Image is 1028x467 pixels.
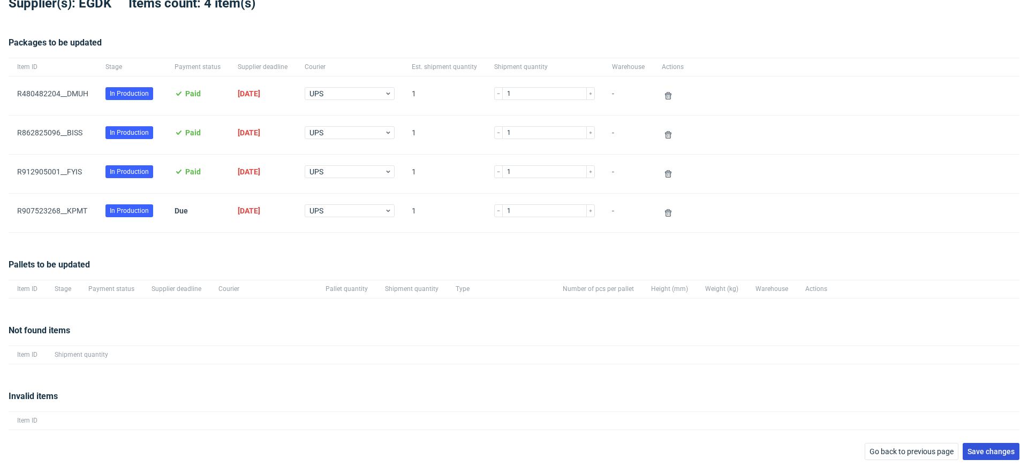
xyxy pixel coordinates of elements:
span: Shipment quantity [55,350,108,359]
span: In Production [110,206,149,216]
span: Stage [105,63,157,72]
span: [DATE] [238,128,260,137]
span: Supplier deadline [238,63,288,72]
span: Item ID [17,285,37,294]
span: In Production [110,128,149,137]
span: 1 [412,89,477,102]
span: - [612,89,645,102]
span: Payment status [88,285,134,294]
span: Courier [305,63,395,72]
span: - [612,128,645,141]
div: Invalid items [9,390,1019,411]
span: Paid [185,167,201,176]
span: 1 [412,206,477,219]
span: [DATE] [238,167,260,176]
span: Warehouse [755,285,788,294]
span: Courier [218,285,308,294]
span: Stage [55,285,71,294]
span: Height (mm) [651,285,688,294]
span: Shipment quantity [385,285,439,294]
button: Go back to previous page [865,443,958,460]
span: Warehouse [612,63,645,72]
button: Save changes [963,443,1019,460]
span: Actions [662,63,684,72]
span: Supplier deadline [152,285,201,294]
span: [DATE] [238,89,260,98]
span: Est. shipment quantity [412,63,477,72]
span: Shipment quantity [494,63,595,72]
span: Actions [805,285,827,294]
a: R912905001__FYIS [17,167,82,176]
span: UPS [309,166,384,177]
span: Paid [185,128,201,137]
span: Item ID [17,416,37,425]
span: Number of pcs per pallet [563,285,634,294]
span: UPS [309,205,384,216]
a: R862825096__BISS [17,128,82,137]
span: Paid [185,89,201,98]
div: Packages to be updated [9,36,1019,58]
span: Payment status [175,63,221,72]
span: - [612,167,645,180]
span: Due [175,206,188,215]
span: Type [456,285,546,294]
span: - [612,206,645,219]
span: [DATE] [238,206,260,215]
span: Weight (kg) [705,285,738,294]
span: 1 [412,167,477,180]
span: UPS [309,88,384,99]
span: Pallet quantity [326,285,368,294]
span: Go back to previous page [870,448,954,455]
span: UPS [309,127,384,138]
span: 1 [412,128,477,141]
span: In Production [110,89,149,98]
span: Save changes [967,448,1015,455]
span: Item ID [17,63,88,72]
span: Item ID [17,350,37,359]
span: In Production [110,167,149,177]
div: Not found items [9,324,1019,346]
div: Pallets to be updated [9,258,1019,280]
a: R480482204__DMUH [17,89,88,98]
a: R907523268__KPMT [17,206,87,215]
